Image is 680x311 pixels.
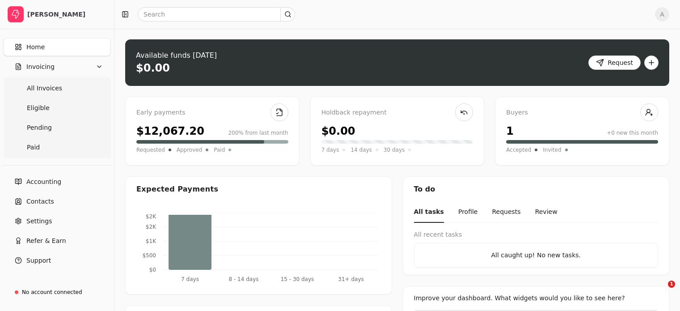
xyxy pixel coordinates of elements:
[506,123,514,139] div: 1
[384,145,405,154] span: 30 days
[27,84,62,93] span: All Invoices
[588,55,641,70] button: Request
[136,145,165,154] span: Requested
[177,145,203,154] span: Approved
[607,129,658,137] div: +0 new this month
[228,129,288,137] div: 200% from last month
[414,230,659,239] div: All recent tasks
[181,276,199,282] tspan: 7 days
[4,38,110,56] a: Home
[492,202,520,223] button: Requests
[146,238,156,244] tspan: $1K
[338,276,363,282] tspan: 31+ days
[4,284,110,300] a: No account connected
[136,50,217,61] div: Available funds [DATE]
[668,281,675,288] span: 1
[26,62,55,72] span: Invoicing
[138,7,295,21] input: Search
[543,145,561,154] span: Invited
[27,123,52,132] span: Pending
[142,252,156,259] tspan: $500
[4,173,110,191] a: Accounting
[4,192,110,210] a: Contacts
[26,236,66,246] span: Refer & Earn
[27,143,40,152] span: Paid
[146,213,156,220] tspan: $2K
[5,99,109,117] a: Eligible
[26,217,52,226] span: Settings
[214,145,225,154] span: Paid
[281,276,314,282] tspan: 15 - 30 days
[27,10,106,19] div: [PERSON_NAME]
[149,267,156,273] tspan: $0
[321,145,339,154] span: 7 days
[414,294,659,303] div: Improve your dashboard. What widgets would you like to see here?
[26,197,54,206] span: Contacts
[4,251,110,269] button: Support
[26,177,61,187] span: Accounting
[27,103,50,113] span: Eligible
[228,276,258,282] tspan: 8 - 14 days
[26,256,51,265] span: Support
[4,232,110,250] button: Refer & Earn
[5,119,109,136] a: Pending
[506,145,531,154] span: Accepted
[414,202,444,223] button: All tasks
[351,145,372,154] span: 14 days
[4,212,110,230] a: Settings
[321,123,355,139] div: $0.00
[422,251,651,260] div: All caught up! No new tasks.
[22,288,82,296] div: No account connected
[650,281,671,302] iframe: Intercom live chat
[655,7,669,21] button: A
[26,43,45,52] span: Home
[146,224,156,230] tspan: $2K
[403,177,669,202] div: To do
[535,202,558,223] button: Review
[5,138,109,156] a: Paid
[136,61,170,75] div: $0.00
[5,79,109,97] a: All Invoices
[136,108,288,118] div: Early payments
[506,108,658,118] div: Buyers
[458,202,478,223] button: Profile
[136,184,218,195] div: Expected Payments
[4,58,110,76] button: Invoicing
[321,108,473,118] div: Holdback repayment
[136,123,204,139] div: $12,067.20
